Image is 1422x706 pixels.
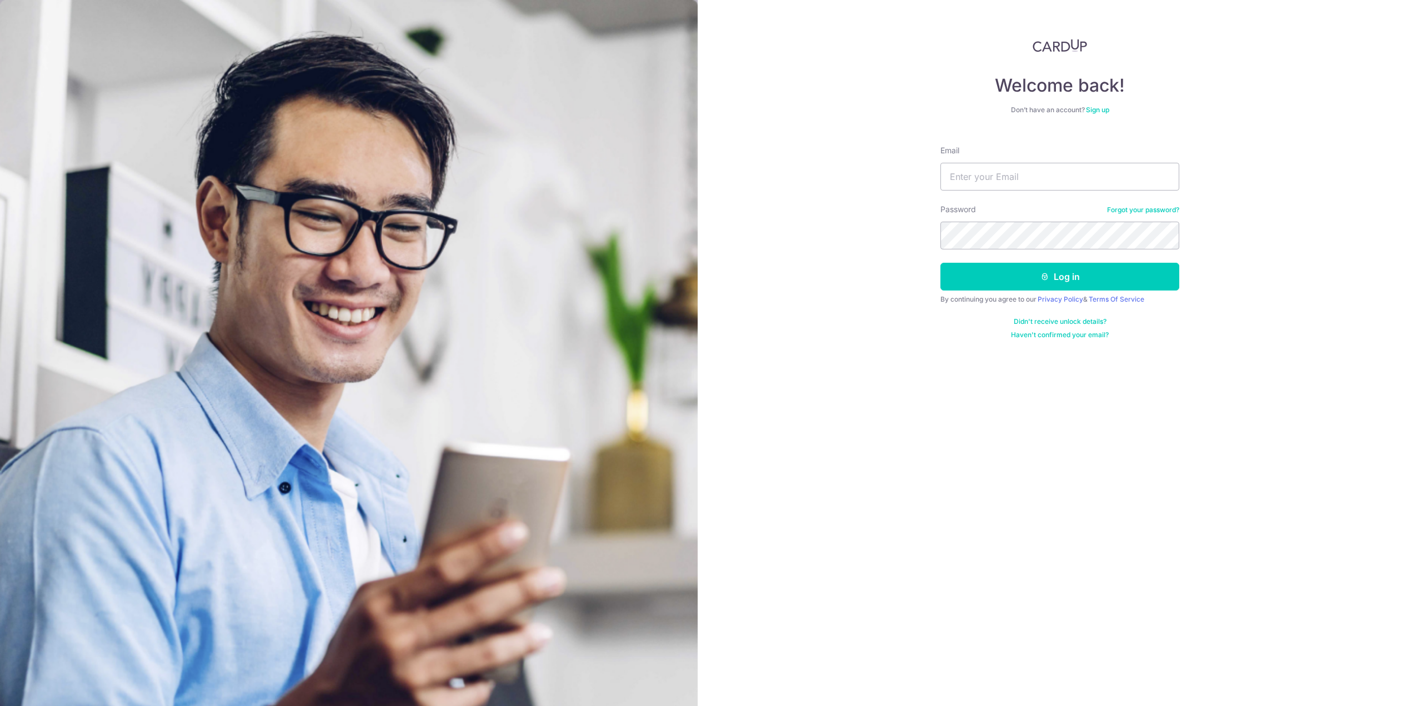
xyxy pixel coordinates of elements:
[1033,39,1087,52] img: CardUp Logo
[1107,206,1179,214] a: Forgot your password?
[1011,331,1109,339] a: Haven't confirmed your email?
[940,263,1179,291] button: Log in
[940,145,959,156] label: Email
[940,163,1179,191] input: Enter your Email
[940,74,1179,97] h4: Welcome back!
[940,295,1179,304] div: By continuing you agree to our &
[940,204,976,215] label: Password
[1038,295,1083,303] a: Privacy Policy
[1086,106,1109,114] a: Sign up
[940,106,1179,114] div: Don’t have an account?
[1089,295,1144,303] a: Terms Of Service
[1014,317,1106,326] a: Didn't receive unlock details?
